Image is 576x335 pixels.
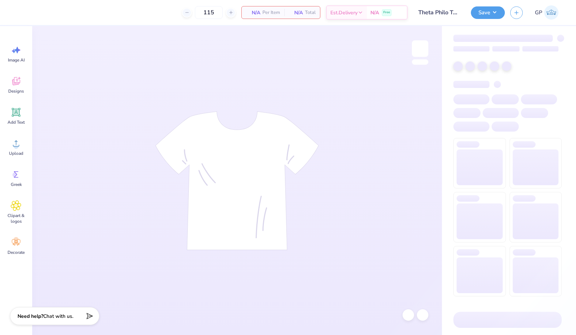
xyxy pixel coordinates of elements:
[544,5,558,20] img: Gene Padilla
[195,6,223,19] input: – –
[43,313,73,320] span: Chat with us.
[246,9,260,16] span: N/A
[383,10,390,15] span: Free
[155,111,319,250] img: tee-skeleton.svg
[4,213,28,224] span: Clipart & logos
[8,119,25,125] span: Add Text
[413,5,466,20] input: Untitled Design
[535,9,542,17] span: GP
[289,9,303,16] span: N/A
[8,57,25,63] span: Image AI
[471,6,505,19] button: Save
[18,313,43,320] strong: Need help?
[532,5,562,20] a: GP
[262,9,280,16] span: Per Item
[11,182,22,187] span: Greek
[305,9,316,16] span: Total
[8,250,25,255] span: Decorate
[8,88,24,94] span: Designs
[370,9,379,16] span: N/A
[9,151,23,156] span: Upload
[330,9,358,16] span: Est. Delivery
